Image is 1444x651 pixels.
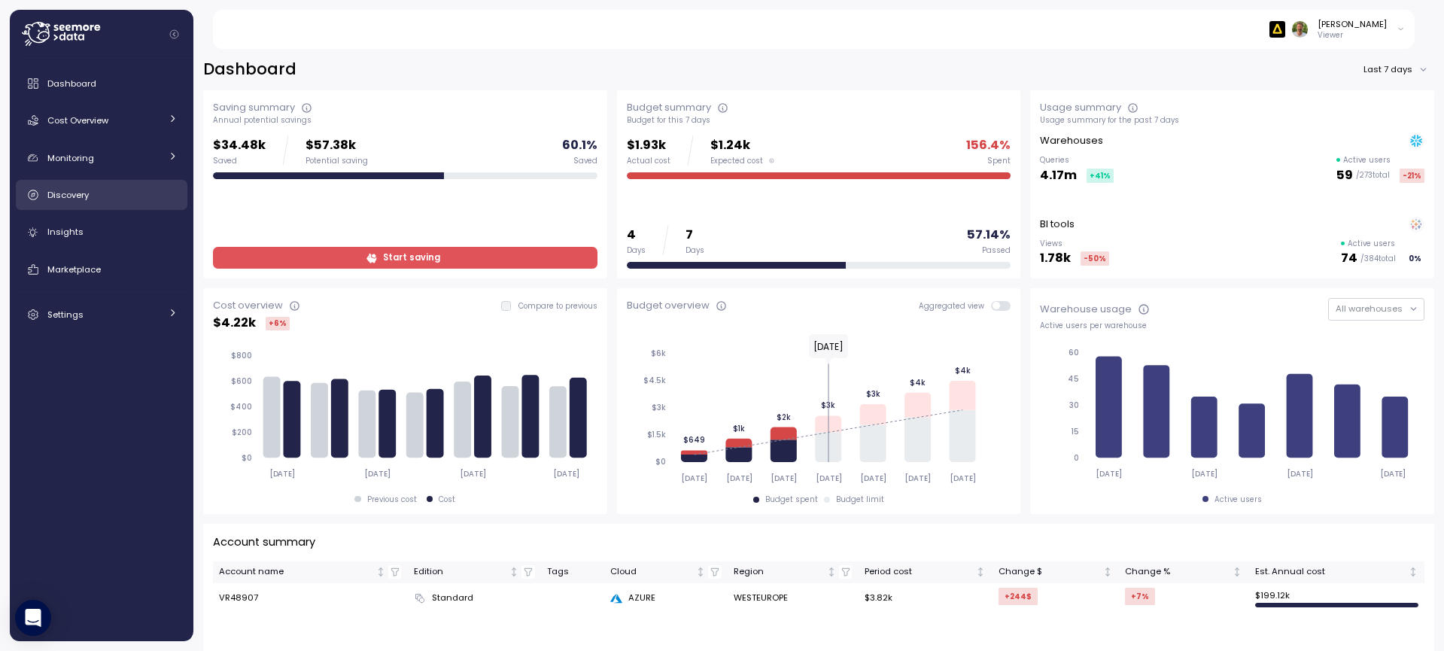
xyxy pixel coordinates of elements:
[910,377,926,387] tspan: $4k
[47,189,89,201] span: Discovery
[627,298,710,313] div: Budget overview
[16,105,187,135] a: Cost Overview
[1069,348,1080,357] tspan: 60
[408,561,541,583] th: EditionNot sorted
[1070,400,1080,410] tspan: 30
[1192,469,1218,479] tspan: [DATE]
[367,494,417,505] div: Previous cost
[306,135,368,156] p: $57.38k
[954,366,970,376] tspan: $4k
[432,592,473,605] span: Standard
[1040,248,1071,269] p: 1.78k
[610,565,694,579] div: Cloud
[1400,169,1424,183] div: -21 %
[230,402,252,412] tspan: $400
[627,135,670,156] p: $1.93k
[461,469,487,479] tspan: [DATE]
[573,156,597,166] div: Saved
[203,59,296,81] h2: Dashboard
[1406,251,1424,266] div: 0 %
[1072,427,1080,437] tspan: 15
[826,567,837,577] div: Not sorted
[414,565,506,579] div: Edition
[813,340,844,353] text: [DATE]
[725,473,752,483] tspan: [DATE]
[1125,565,1230,579] div: Change %
[652,403,666,412] tspan: $3k
[47,263,101,275] span: Marketplace
[213,100,295,115] div: Saving summary
[242,453,252,463] tspan: $0
[728,583,859,613] td: WESTEUROPE
[732,424,744,433] tspan: $1k
[1040,321,1424,331] div: Active users per warehouse
[710,156,763,166] span: Expected cost
[518,301,597,312] p: Compare to previous
[219,565,373,579] div: Account name
[627,225,646,245] p: 4
[999,565,1101,579] div: Change $
[865,565,974,579] div: Period cost
[603,561,727,583] th: CloudNot sorted
[269,469,295,479] tspan: [DATE]
[16,218,187,248] a: Insights
[16,180,187,210] a: Discovery
[554,469,580,479] tspan: [DATE]
[1232,567,1242,577] div: Not sorted
[771,473,797,483] tspan: [DATE]
[1341,248,1357,269] p: 74
[1119,561,1248,583] th: Change %Not sorted
[627,100,711,115] div: Budget summary
[1269,21,1285,37] img: 6628aa71fabf670d87b811be.PNG
[695,567,706,577] div: Not sorted
[213,135,266,156] p: $34.48k
[776,412,790,421] tspan: $2k
[967,225,1011,245] p: 57.14 %
[728,561,859,583] th: RegionNot sorted
[1248,561,1424,583] th: Est. Annual costNot sorted
[1336,166,1353,186] p: 59
[231,351,252,360] tspan: $800
[1248,583,1424,613] td: $ 199.12k
[213,247,597,269] a: Start saving
[1336,303,1403,315] span: All warehouses
[966,135,1011,156] p: 156.4 %
[982,245,1011,256] div: Passed
[1348,239,1395,249] p: Active users
[47,152,94,164] span: Monitoring
[231,376,252,386] tspan: $600
[16,300,187,330] a: Settings
[16,143,187,173] a: Monitoring
[821,400,835,410] tspan: $3k
[627,115,1011,126] div: Budget for this 7 days
[1318,18,1387,30] div: [PERSON_NAME]
[836,494,884,505] div: Budget limit
[213,534,315,551] p: Account summary
[266,317,290,330] div: +6 %
[627,245,646,256] div: Days
[1328,298,1424,320] button: All warehouses
[1040,100,1121,115] div: Usage summary
[213,156,266,166] div: Saved
[710,135,774,156] p: $1.24k
[1125,588,1155,605] div: +7 %
[975,567,986,577] div: Not sorted
[949,473,975,483] tspan: [DATE]
[1214,494,1262,505] div: Active users
[213,115,597,126] div: Annual potential savings
[306,156,368,166] div: Potential saving
[1040,217,1075,232] p: BI tools
[165,29,184,40] button: Collapse navigation
[686,245,704,256] div: Days
[859,583,993,613] td: $3.82k
[213,313,256,333] p: $ 4.22k
[1040,155,1114,166] p: Queries
[1040,239,1109,249] p: Views
[213,561,408,583] th: Account nameNot sorted
[682,435,704,445] tspan: $649
[1363,59,1434,81] button: Last 7 days
[1255,565,1406,579] div: Est. Annual cost
[562,135,597,156] p: 60.1 %
[999,588,1038,605] div: +244 $
[1069,374,1080,384] tspan: 45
